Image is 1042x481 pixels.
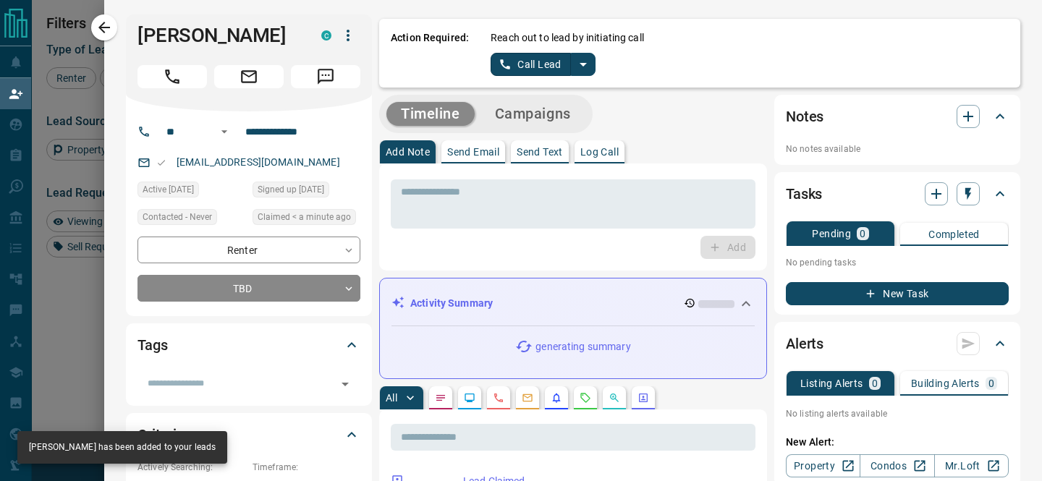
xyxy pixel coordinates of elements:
[491,53,596,76] div: split button
[580,147,619,157] p: Log Call
[786,105,823,128] h2: Notes
[860,229,865,239] p: 0
[517,147,563,157] p: Send Text
[177,156,340,168] a: [EMAIL_ADDRESS][DOMAIN_NAME]
[143,210,212,224] span: Contacted - Never
[321,30,331,41] div: condos.ca
[786,142,1009,156] p: No notes available
[410,296,493,311] p: Activity Summary
[988,378,994,388] p: 0
[137,417,360,452] div: Criteria
[464,392,475,404] svg: Lead Browsing Activity
[137,461,245,474] p: Actively Searching:
[493,392,504,404] svg: Calls
[137,24,300,47] h1: [PERSON_NAME]
[258,182,324,197] span: Signed up [DATE]
[156,158,166,168] svg: Email Valid
[435,392,446,404] svg: Notes
[216,123,233,140] button: Open
[447,147,499,157] p: Send Email
[386,393,397,403] p: All
[253,461,360,474] p: Timeframe:
[786,332,823,355] h2: Alerts
[786,282,1009,305] button: New Task
[786,99,1009,134] div: Notes
[137,182,245,202] div: Sun Oct 12 2025
[29,435,216,459] div: [PERSON_NAME] has been added to your leads
[786,326,1009,361] div: Alerts
[253,209,360,229] div: Tue Oct 14 2025
[386,102,475,126] button: Timeline
[786,407,1009,420] p: No listing alerts available
[137,275,360,302] div: TBD
[491,30,644,46] p: Reach out to lead by initiating call
[786,435,1009,450] p: New Alert:
[928,229,980,239] p: Completed
[812,229,851,239] p: Pending
[386,147,430,157] p: Add Note
[911,378,980,388] p: Building Alerts
[258,210,351,224] span: Claimed < a minute ago
[609,392,620,404] svg: Opportunities
[522,392,533,404] svg: Emails
[580,392,591,404] svg: Requests
[291,65,360,88] span: Message
[137,328,360,362] div: Tags
[786,454,860,477] a: Property
[143,182,194,197] span: Active [DATE]
[934,454,1009,477] a: Mr.Loft
[860,454,934,477] a: Condos
[800,378,863,388] p: Listing Alerts
[253,182,360,202] div: Wed May 06 2020
[638,392,649,404] svg: Agent Actions
[786,176,1009,211] div: Tasks
[137,333,167,357] h2: Tags
[535,339,630,354] p: generating summary
[137,423,185,446] h2: Criteria
[872,378,878,388] p: 0
[335,374,355,394] button: Open
[391,30,469,76] p: Action Required:
[391,290,755,317] div: Activity Summary
[786,252,1009,273] p: No pending tasks
[786,182,822,205] h2: Tasks
[491,53,571,76] button: Call Lead
[480,102,585,126] button: Campaigns
[551,392,562,404] svg: Listing Alerts
[137,237,360,263] div: Renter
[214,65,284,88] span: Email
[137,65,207,88] span: Call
